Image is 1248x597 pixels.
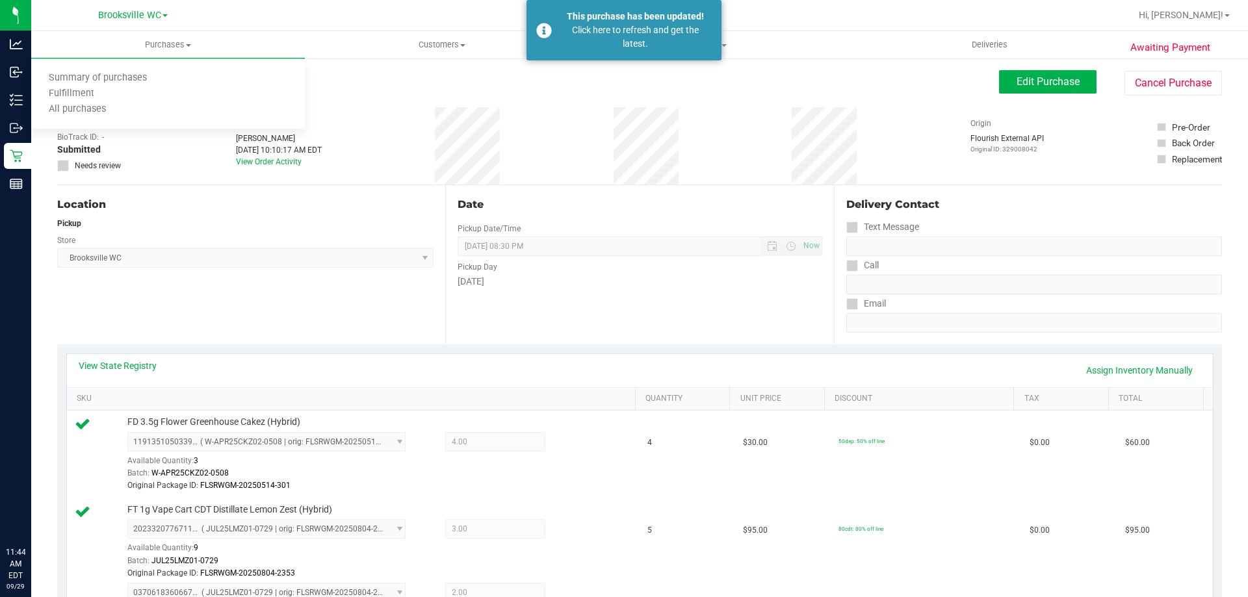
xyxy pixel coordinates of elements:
input: Format: (999) 999-9999 [846,236,1222,256]
inline-svg: Reports [10,177,23,190]
span: Submitted [57,143,101,157]
span: Needs review [75,160,121,171]
span: - [102,131,104,143]
div: Replacement [1172,153,1222,166]
span: $95.00 [743,524,768,537]
inline-svg: Analytics [10,38,23,51]
span: Batch: [127,468,149,477]
div: Flourish External API [970,133,1044,154]
div: Date [458,197,822,212]
p: 11:44 AM EDT [6,546,25,581]
div: Back Order [1172,136,1215,149]
span: FLSRWGM-20250804-2353 [200,568,295,578]
div: [DATE] 10:10:17 AM EDT [236,144,322,156]
span: 9 [194,543,198,552]
span: Customers [305,39,578,51]
span: $30.00 [743,437,768,449]
inline-svg: Inbound [10,66,23,79]
span: FT 1g Vape Cart CDT Distillate Lemon Zest (Hybrid) [127,503,332,516]
a: Quantity [645,394,725,404]
span: Purchases [31,39,305,51]
div: Available Quantity: [127,539,420,564]
span: Hi, [PERSON_NAME]! [1139,10,1223,20]
a: Assign Inventory Manually [1078,359,1201,381]
a: Customers [305,31,578,58]
span: FD 3.5g Flower Greenhouse Cakez (Hybrid) [127,416,300,428]
button: Edit Purchase [999,70,1097,94]
span: 4 [647,437,652,449]
span: $60.00 [1125,437,1150,449]
label: Pickup Date/Time [458,223,521,235]
a: Total [1119,394,1198,404]
span: FLSRWGM-20250514-301 [200,481,291,490]
span: JUL25LMZ01-0729 [151,556,218,565]
div: Location [57,197,434,212]
span: 3 [194,456,198,465]
span: Awaiting Payment [1130,40,1210,55]
span: $95.00 [1125,524,1150,537]
span: Original Package ID: [127,568,198,578]
span: 80cdt: 80% off line [838,526,883,532]
label: Origin [970,118,991,129]
a: Purchases Summary of purchases Fulfillment All purchases [31,31,305,58]
label: Email [846,294,886,313]
div: Available Quantity: [127,451,420,477]
span: Brooksville WC [98,10,161,21]
a: View State Registry [79,359,157,372]
span: Edit Purchase [1017,75,1080,88]
span: 50dep: 50% off line [838,438,885,444]
label: Text Message [846,218,919,236]
div: [PERSON_NAME] [236,133,322,144]
p: 09/29 [6,581,25,591]
span: Batch: [127,556,149,565]
a: SKU [77,394,630,404]
p: Original ID: 329008042 [970,144,1044,154]
span: Deliveries [954,39,1025,51]
span: $0.00 [1030,437,1050,449]
label: Pickup Day [458,261,497,273]
label: Store [57,235,75,246]
span: $0.00 [1030,524,1050,537]
label: Call [846,256,879,275]
span: Original Package ID: [127,481,198,490]
inline-svg: Inventory [10,94,23,107]
strong: Pickup [57,219,81,228]
iframe: Resource center [13,493,52,532]
div: Pre-Order [1172,121,1210,134]
a: Tax [1024,394,1104,404]
span: All purchases [31,104,123,115]
span: W-APR25CKZ02-0508 [151,468,229,477]
div: Click here to refresh and get the latest. [559,23,712,51]
button: Cancel Purchase [1124,71,1222,95]
span: Summary of purchases [31,73,164,84]
div: [DATE] [458,275,822,288]
a: Unit Price [740,394,820,404]
a: View Order Activity [236,157,302,166]
div: Delivery Contact [846,197,1222,212]
a: Discount [835,394,1009,404]
a: Deliveries [853,31,1126,58]
span: Fulfillment [31,88,112,99]
inline-svg: Outbound [10,121,23,134]
inline-svg: Retail [10,149,23,162]
span: BioTrack ID: [57,131,99,143]
span: 5 [647,524,652,537]
input: Format: (999) 999-9999 [846,275,1222,294]
div: This purchase has been updated! [559,10,712,23]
